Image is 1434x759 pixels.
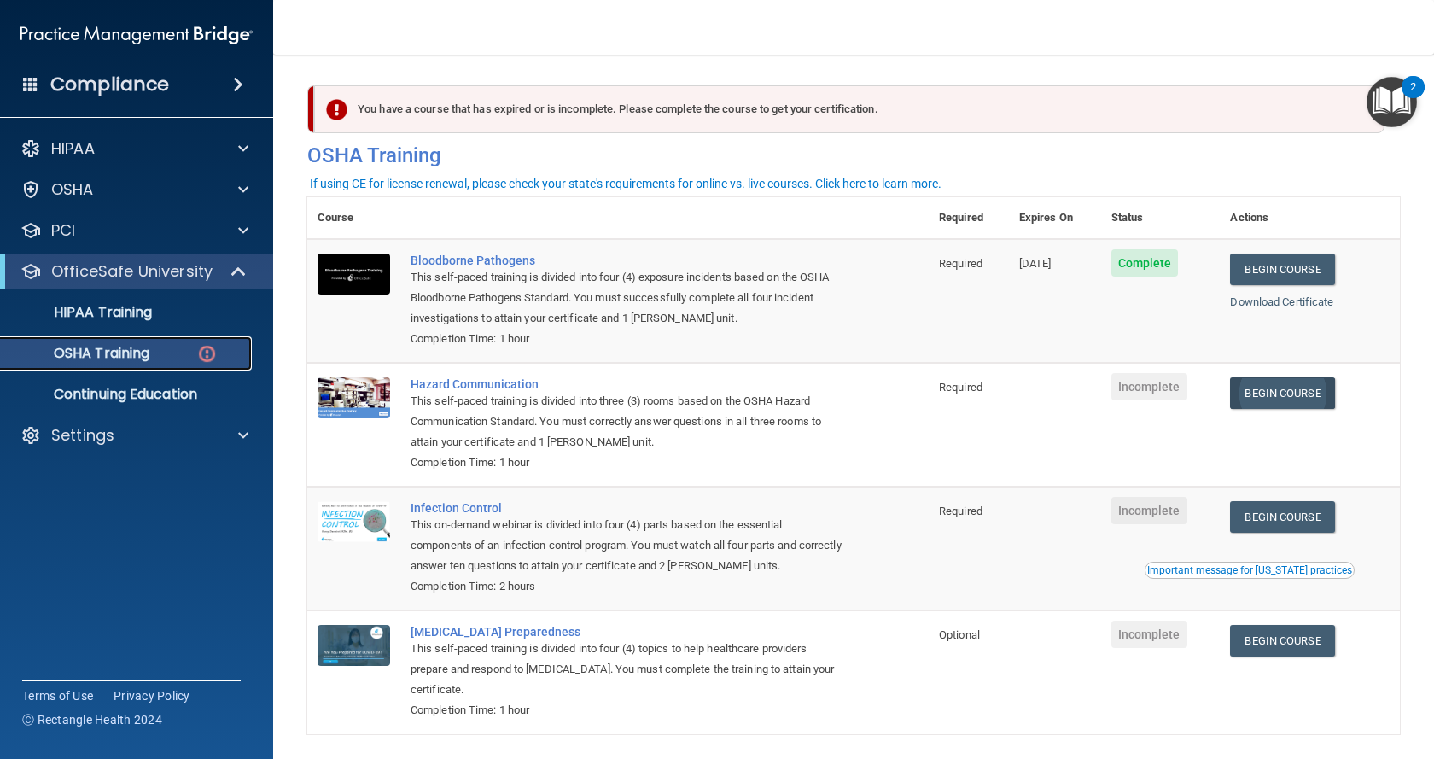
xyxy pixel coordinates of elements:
[20,18,253,52] img: PMB logo
[411,576,843,597] div: Completion Time: 2 hours
[11,386,244,403] p: Continuing Education
[307,197,400,239] th: Course
[114,687,190,704] a: Privacy Policy
[1230,377,1334,409] a: Begin Course
[326,99,347,120] img: exclamation-circle-solid-danger.72ef9ffc.png
[939,381,982,394] span: Required
[939,628,980,641] span: Optional
[411,391,843,452] div: This self-paced training is divided into three (3) rooms based on the OSHA Hazard Communication S...
[1410,87,1416,109] div: 2
[1009,197,1101,239] th: Expires On
[22,711,162,728] span: Ⓒ Rectangle Health 2024
[1111,373,1187,400] span: Incomplete
[411,254,843,267] a: Bloodborne Pathogens
[50,73,169,96] h4: Compliance
[1101,197,1221,239] th: Status
[20,220,248,241] a: PCI
[1230,295,1333,308] a: Download Certificate
[1230,501,1334,533] a: Begin Course
[1111,249,1179,277] span: Complete
[1230,625,1334,657] a: Begin Course
[411,625,843,639] a: [MEDICAL_DATA] Preparedness
[314,85,1384,133] div: You have a course that has expired or is incomplete. Please complete the course to get your certi...
[1230,254,1334,285] a: Begin Course
[196,343,218,365] img: danger-circle.6113f641.png
[20,425,248,446] a: Settings
[51,425,114,446] p: Settings
[51,179,94,200] p: OSHA
[11,304,152,321] p: HIPAA Training
[20,138,248,159] a: HIPAA
[1145,562,1355,579] button: Read this if you are a dental practitioner in the state of CA
[1367,77,1417,127] button: Open Resource Center, 2 new notifications
[11,345,149,362] p: OSHA Training
[20,179,248,200] a: OSHA
[310,178,941,190] div: If using CE for license renewal, please check your state's requirements for online vs. live cours...
[1019,257,1052,270] span: [DATE]
[411,515,843,576] div: This on-demand webinar is divided into four (4) parts based on the essential components of an inf...
[411,329,843,349] div: Completion Time: 1 hour
[22,687,93,704] a: Terms of Use
[411,501,843,515] a: Infection Control
[411,267,843,329] div: This self-paced training is divided into four (4) exposure incidents based on the OSHA Bloodborne...
[411,452,843,473] div: Completion Time: 1 hour
[411,700,843,721] div: Completion Time: 1 hour
[307,143,1400,167] h4: OSHA Training
[411,639,843,700] div: This self-paced training is divided into four (4) topics to help healthcare providers prepare and...
[51,261,213,282] p: OfficeSafe University
[20,261,248,282] a: OfficeSafe University
[307,175,944,192] button: If using CE for license renewal, please check your state's requirements for online vs. live cours...
[411,377,843,391] a: Hazard Communication
[939,505,982,517] span: Required
[929,197,1009,239] th: Required
[1147,565,1352,575] div: Important message for [US_STATE] practices
[1111,497,1187,524] span: Incomplete
[1111,621,1187,648] span: Incomplete
[1220,197,1400,239] th: Actions
[51,138,95,159] p: HIPAA
[51,220,75,241] p: PCI
[939,257,982,270] span: Required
